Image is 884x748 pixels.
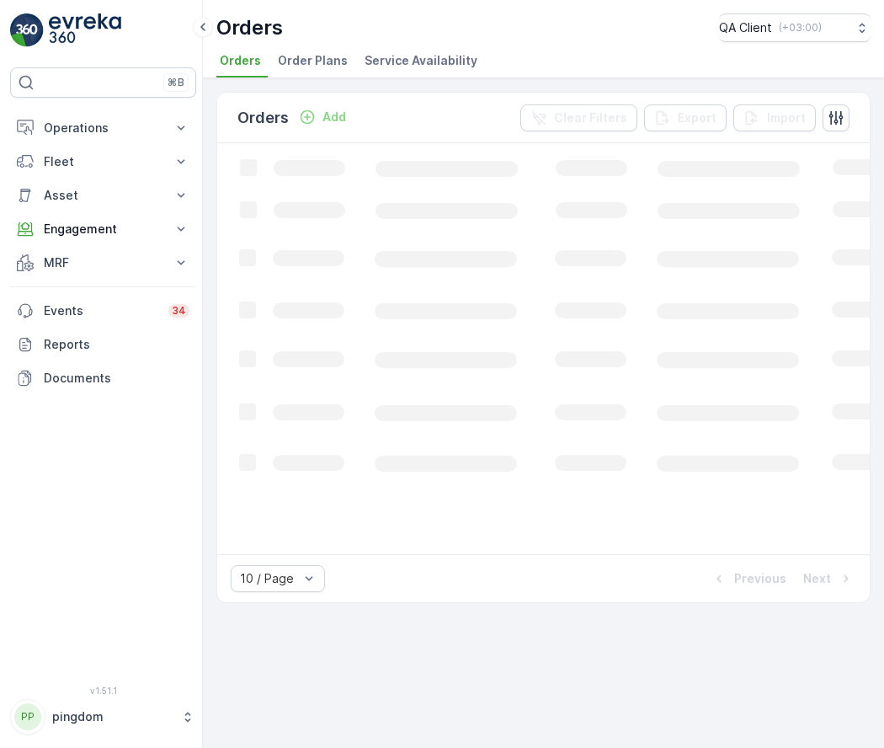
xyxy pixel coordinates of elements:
[172,304,186,318] p: 34
[554,110,627,126] p: Clear Filters
[44,120,162,136] p: Operations
[44,370,189,387] p: Documents
[10,686,196,696] span: v 1.51.1
[10,145,196,179] button: Fleet
[767,110,806,126] p: Import
[49,13,121,47] img: logo_light-DOdMpM7g.png
[803,570,831,587] p: Next
[168,76,184,89] p: ⌘B
[719,19,772,36] p: QA Client
[10,179,196,212] button: Asset
[10,699,196,735] button: PPpingdom
[14,703,41,730] div: PP
[44,254,162,271] p: MRF
[52,708,173,725] p: pingdom
[734,570,786,587] p: Previous
[322,109,346,126] p: Add
[801,569,856,589] button: Next
[733,104,816,131] button: Import
[709,569,788,589] button: Previous
[44,336,189,353] p: Reports
[365,52,477,69] span: Service Availability
[44,221,162,238] p: Engagement
[10,212,196,246] button: Engagement
[10,361,196,395] a: Documents
[678,110,716,126] p: Export
[292,107,353,127] button: Add
[719,13,871,42] button: QA Client(+03:00)
[10,328,196,361] a: Reports
[10,294,196,328] a: Events34
[779,21,822,35] p: ( +03:00 )
[644,104,727,131] button: Export
[44,302,158,319] p: Events
[10,246,196,280] button: MRF
[216,14,283,41] p: Orders
[220,52,261,69] span: Orders
[44,187,162,204] p: Asset
[520,104,637,131] button: Clear Filters
[10,13,44,47] img: logo
[44,153,162,170] p: Fleet
[10,111,196,145] button: Operations
[278,52,348,69] span: Order Plans
[237,106,289,130] p: Orders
